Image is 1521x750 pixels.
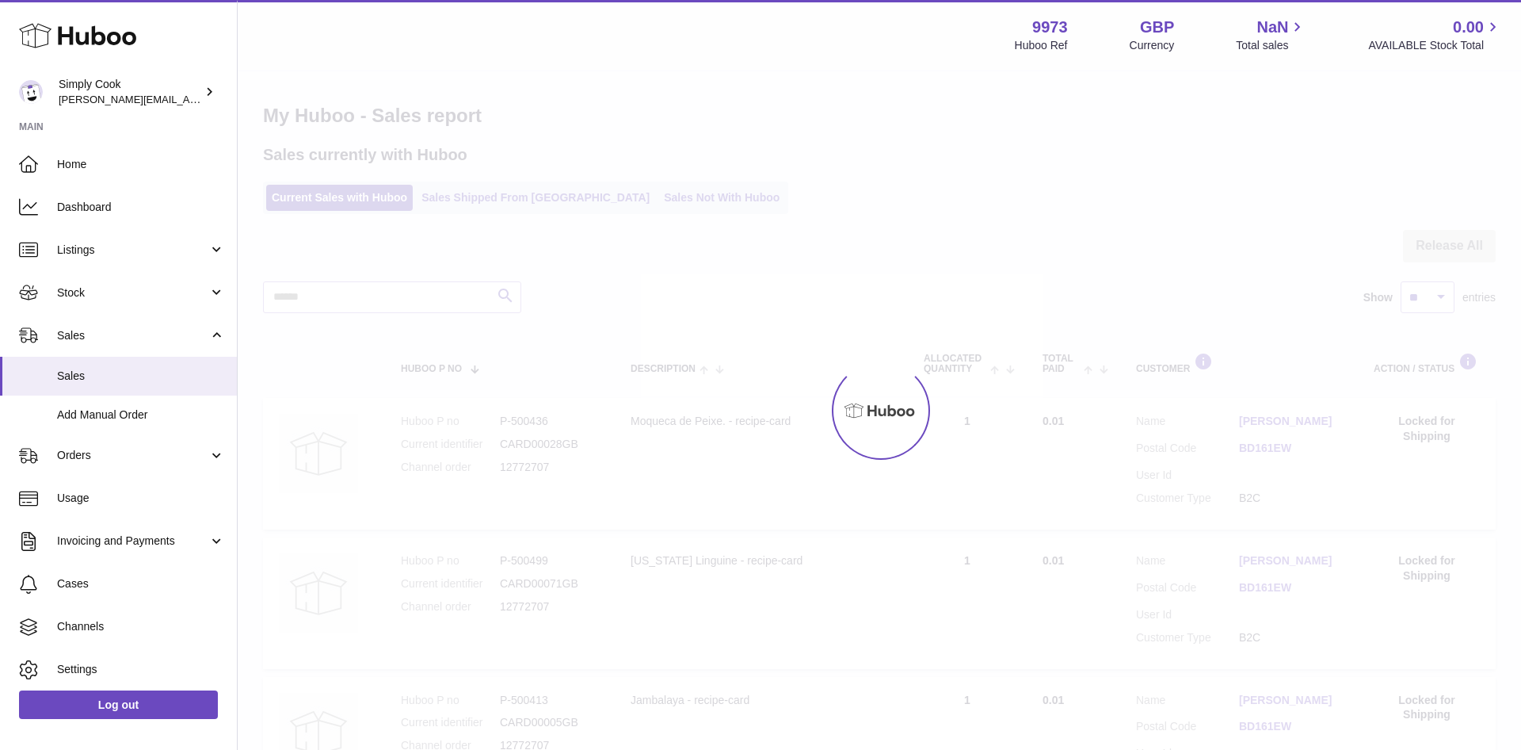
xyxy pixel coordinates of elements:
span: Dashboard [57,200,225,215]
strong: GBP [1140,17,1174,38]
strong: 9973 [1032,17,1068,38]
span: Cases [57,576,225,591]
div: Huboo Ref [1015,38,1068,53]
div: Currency [1130,38,1175,53]
span: Usage [57,491,225,506]
span: NaN [1256,17,1288,38]
span: Home [57,157,225,172]
span: Listings [57,243,208,258]
a: Log out [19,691,218,719]
span: Channels [57,619,225,634]
a: 0.00 AVAILABLE Stock Total [1368,17,1502,53]
span: Sales [57,328,208,343]
span: Invoicing and Payments [57,534,208,549]
span: Orders [57,448,208,463]
span: 0.00 [1453,17,1484,38]
span: Stock [57,285,208,300]
span: Add Manual Order [57,408,225,423]
span: AVAILABLE Stock Total [1368,38,1502,53]
span: [PERSON_NAME][EMAIL_ADDRESS][DOMAIN_NAME] [59,93,318,105]
div: Simply Cook [59,77,201,107]
a: NaN Total sales [1236,17,1306,53]
span: Total sales [1236,38,1306,53]
span: Sales [57,369,225,384]
img: emma@simplycook.com [19,80,43,104]
span: Settings [57,662,225,677]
